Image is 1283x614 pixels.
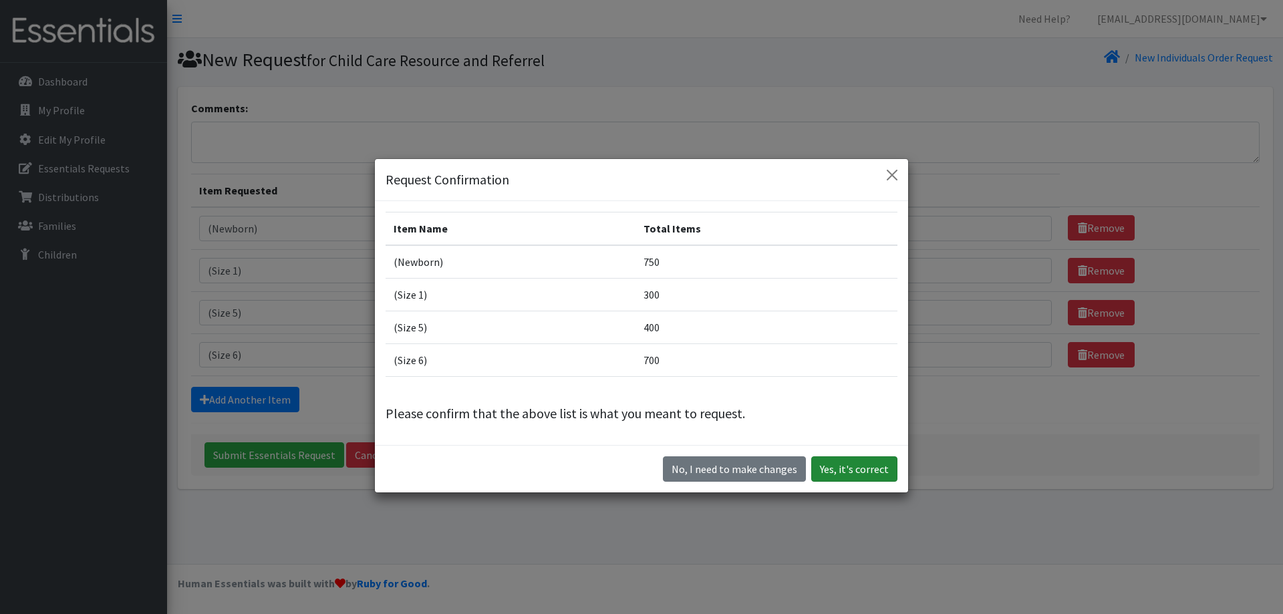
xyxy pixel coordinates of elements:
td: (Size 6) [386,344,635,377]
p: Please confirm that the above list is what you meant to request. [386,404,897,424]
th: Item Name [386,212,635,246]
td: (Size 1) [386,279,635,311]
button: Yes, it's correct [811,456,897,482]
td: (Newborn) [386,245,635,279]
td: (Size 5) [386,311,635,344]
button: No I need to make changes [663,456,806,482]
td: 300 [635,279,897,311]
td: 400 [635,311,897,344]
td: 700 [635,344,897,377]
button: Close [881,164,903,186]
th: Total Items [635,212,897,246]
h5: Request Confirmation [386,170,509,190]
td: 750 [635,245,897,279]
